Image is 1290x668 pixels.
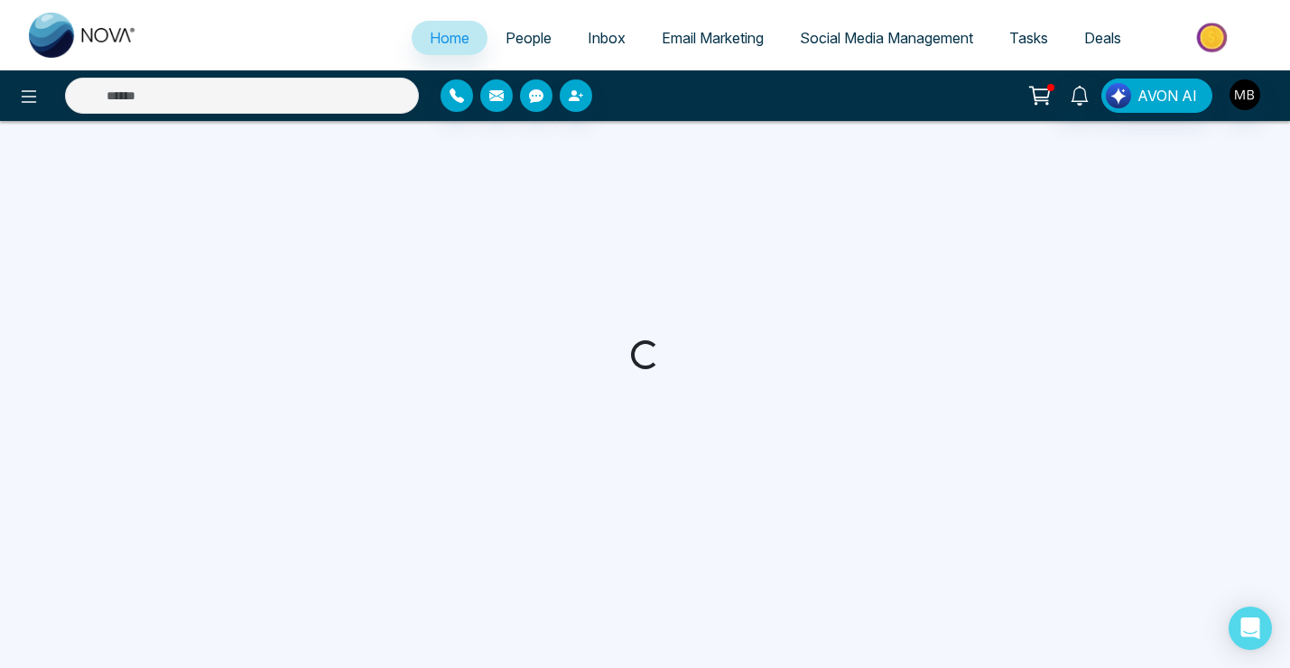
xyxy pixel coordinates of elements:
span: People [506,29,552,47]
img: Lead Flow [1106,83,1131,108]
a: Email Marketing [644,21,782,55]
span: Email Marketing [662,29,764,47]
a: Tasks [991,21,1066,55]
button: AVON AI [1101,79,1212,113]
img: Nova CRM Logo [29,13,137,58]
a: Social Media Management [782,21,991,55]
span: Deals [1084,29,1121,47]
a: Deals [1066,21,1139,55]
span: Inbox [588,29,626,47]
a: People [487,21,570,55]
a: Home [412,21,487,55]
span: AVON AI [1137,85,1197,107]
span: Social Media Management [800,29,973,47]
img: User Avatar [1230,79,1260,110]
a: Inbox [570,21,644,55]
span: Tasks [1009,29,1048,47]
span: Home [430,29,469,47]
img: Market-place.gif [1148,17,1279,58]
div: Open Intercom Messenger [1229,607,1272,650]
